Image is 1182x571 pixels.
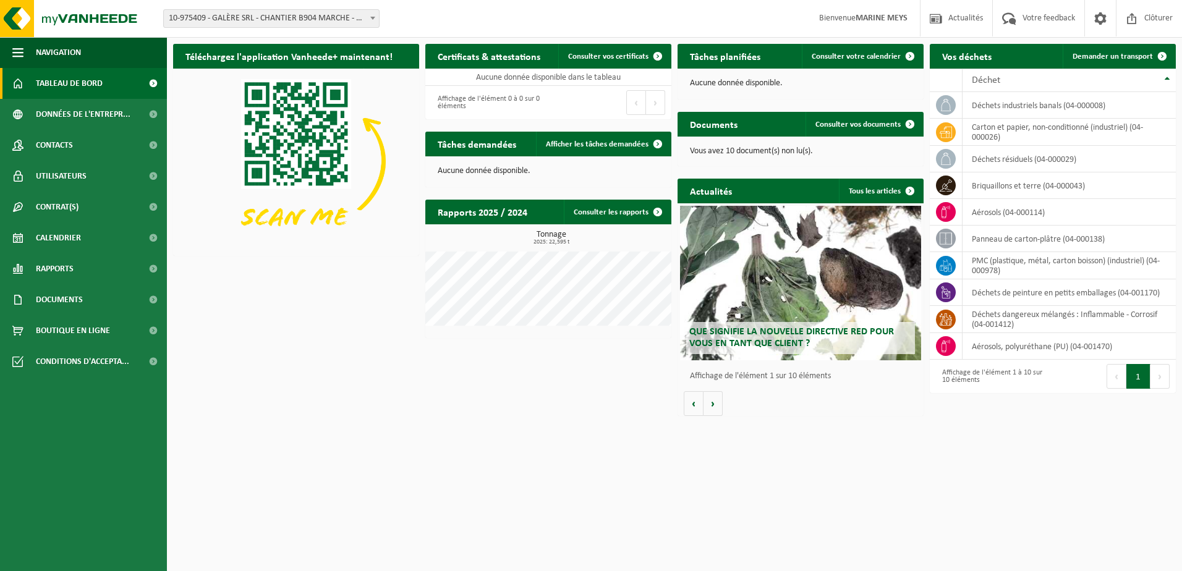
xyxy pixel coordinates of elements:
[690,79,911,88] p: Aucune donnée disponible.
[963,306,1176,333] td: déchets dangereux mélangés : Inflammable - Corrosif (04-001412)
[963,119,1176,146] td: carton et papier, non-conditionné (industriel) (04-000026)
[425,200,540,224] h2: Rapports 2025 / 2024
[1150,364,1170,389] button: Next
[963,92,1176,119] td: déchets industriels banals (04-000008)
[1107,364,1126,389] button: Previous
[678,112,750,136] h2: Documents
[678,44,773,68] h2: Tâches planifiées
[963,172,1176,199] td: briquaillons et terre (04-000043)
[963,226,1176,252] td: panneau de carton-plâtre (04-000138)
[536,132,670,156] a: Afficher les tâches demandées
[36,222,81,253] span: Calendrier
[963,333,1176,360] td: aérosols, polyuréthane (PU) (04-001470)
[36,37,81,68] span: Navigation
[963,252,1176,279] td: PMC (plastique, métal, carton boisson) (industriel) (04-000978)
[36,253,74,284] span: Rapports
[425,69,671,86] td: Aucune donnée disponible dans le tableau
[546,140,648,148] span: Afficher les tâches demandées
[963,199,1176,226] td: aérosols (04-000114)
[1063,44,1175,69] a: Demander un transport
[806,112,922,137] a: Consulter vos documents
[856,14,908,23] strong: MARINE MEYS
[36,284,83,315] span: Documents
[173,44,405,68] h2: Téléchargez l'application Vanheede+ maintenant!
[690,372,917,381] p: Affichage de l'élément 1 sur 10 éléments
[678,179,744,203] h2: Actualités
[568,53,648,61] span: Consulter vos certificats
[1126,364,1150,389] button: 1
[815,121,901,129] span: Consulter vos documents
[689,327,894,349] span: Que signifie la nouvelle directive RED pour vous en tant que client ?
[626,90,646,115] button: Previous
[432,89,542,116] div: Affichage de l'élément 0 à 0 sur 0 éléments
[438,167,659,176] p: Aucune donnée disponible.
[646,90,665,115] button: Next
[173,69,419,253] img: Download de VHEPlus App
[812,53,901,61] span: Consulter votre calendrier
[1073,53,1153,61] span: Demander un transport
[564,200,670,224] a: Consulter les rapports
[936,363,1047,390] div: Affichage de l'élément 1 à 10 sur 10 éléments
[36,68,103,99] span: Tableau de bord
[839,179,922,203] a: Tous les articles
[704,391,723,416] button: Volgende
[972,75,1000,85] span: Déchet
[558,44,670,69] a: Consulter vos certificats
[963,279,1176,306] td: déchets de peinture en petits emballages (04-001170)
[36,99,130,130] span: Données de l'entrepr...
[36,315,110,346] span: Boutique en ligne
[36,192,79,222] span: Contrat(s)
[930,44,1004,68] h2: Vos déchets
[680,206,921,360] a: Que signifie la nouvelle directive RED pour vous en tant que client ?
[690,147,911,156] p: Vous avez 10 document(s) non lu(s).
[36,130,73,161] span: Contacts
[425,132,529,156] h2: Tâches demandées
[36,161,87,192] span: Utilisateurs
[432,231,671,245] h3: Tonnage
[684,391,704,416] button: Vorige
[802,44,922,69] a: Consulter votre calendrier
[432,239,671,245] span: 2025: 22,595 t
[36,346,129,377] span: Conditions d'accepta...
[963,146,1176,172] td: déchets résiduels (04-000029)
[164,10,379,27] span: 10-975409 - GALÈRE SRL - CHANTIER B904 MARCHE - MARCHE-EN-FAMENNE
[425,44,553,68] h2: Certificats & attestations
[163,9,380,28] span: 10-975409 - GALÈRE SRL - CHANTIER B904 MARCHE - MARCHE-EN-FAMENNE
